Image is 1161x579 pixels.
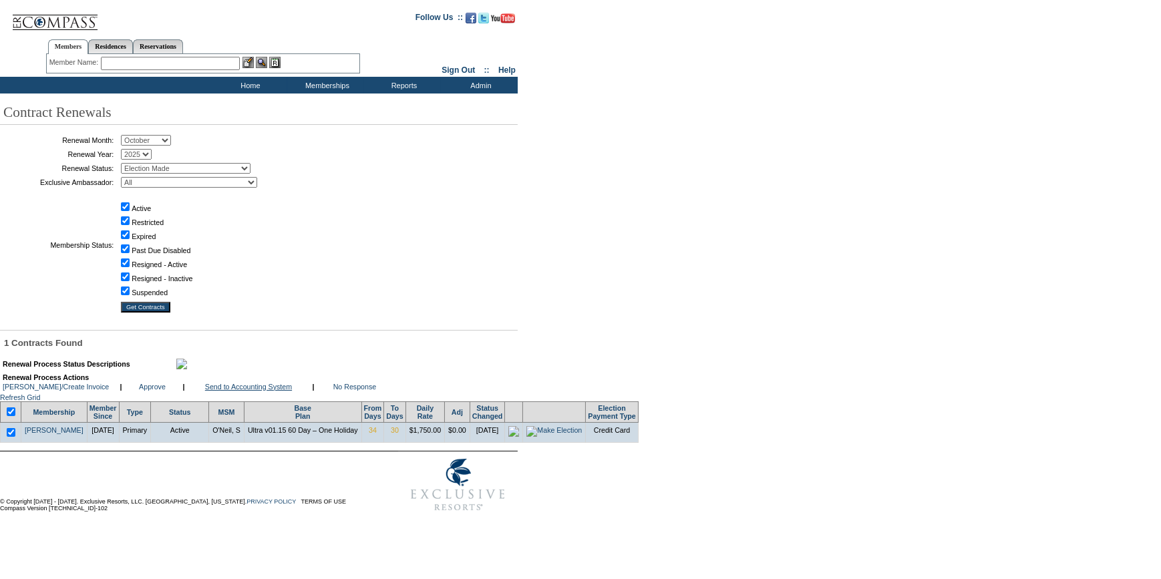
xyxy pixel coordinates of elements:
[210,77,287,93] td: Home
[417,404,434,420] a: DailyRate
[25,426,84,434] a: [PERSON_NAME]
[386,404,403,420] a: ToDays
[119,422,151,442] td: Primary
[508,426,519,437] img: icon_electionmade.gif
[132,274,192,282] label: Resigned - Inactive
[132,246,190,254] label: Past Due Disabled
[132,260,187,268] label: Resigned - Active
[90,404,117,420] a: MemberSince
[132,288,168,297] label: Suspended
[472,404,503,420] a: StatusChanged
[169,408,191,416] a: Status
[218,408,235,416] a: MSM
[11,3,98,31] img: Compass Home
[466,17,476,25] a: Become our fan on Facebook
[287,77,364,93] td: Memberships
[3,135,114,146] td: Renewal Month:
[491,17,515,25] a: Subscribe to our YouTube Channel
[133,39,183,53] a: Reservations
[364,77,441,93] td: Reports
[470,422,505,442] td: [DATE]
[498,65,516,75] a: Help
[87,422,119,442] td: [DATE]
[478,17,489,25] a: Follow us on Twitter
[466,13,476,23] img: Become our fan on Facebook
[3,149,114,160] td: Renewal Year:
[3,177,114,188] td: Exclusive Ambassador:
[176,359,187,369] img: maximize.gif
[48,39,89,54] a: Members
[4,409,17,417] span: Select/Deselect All
[132,232,156,240] label: Expired
[442,65,475,75] a: Sign Out
[3,383,109,391] a: [PERSON_NAME]/Create Invoice
[452,408,463,416] a: Adj
[313,383,315,391] b: |
[183,383,185,391] b: |
[244,422,361,442] td: Ultra v01.15 60 Day – One Holiday
[3,373,89,381] b: Renewal Process Actions
[441,77,518,93] td: Admin
[526,426,582,437] img: Make Election
[127,408,143,416] a: Type
[364,404,382,420] a: FromDays
[120,383,122,391] b: |
[416,11,463,27] td: Follow Us ::
[484,65,490,75] span: ::
[491,13,515,23] img: Subscribe to our YouTube Channel
[256,57,267,68] img: View
[242,57,254,68] img: b_edit.gif
[132,218,164,226] label: Restricted
[478,13,489,23] img: Follow us on Twitter
[398,451,518,518] img: Exclusive Resorts
[384,422,405,442] td: 30
[586,422,638,442] td: Credit Card
[132,204,151,212] label: Active
[405,422,444,442] td: $1,750.00
[3,360,130,368] b: Renewal Process Status Descriptions
[121,302,170,313] input: Get Contracts
[445,422,470,442] td: $0.00
[269,57,281,68] img: Reservations
[295,404,311,420] a: BasePlan
[3,163,114,174] td: Renewal Status:
[88,39,133,53] a: Residences
[33,408,75,416] a: Membership
[205,383,292,391] a: Send to Accounting System
[333,383,377,391] a: No Response
[139,383,166,391] a: Approve
[4,338,83,348] span: 1 Contracts Found
[49,57,101,68] div: Member Name:
[151,422,209,442] td: Active
[361,422,384,442] td: 34
[246,498,296,505] a: PRIVACY POLICY
[3,191,114,299] td: Membership Status:
[588,404,635,420] a: ElectionPayment Type
[301,498,347,505] a: TERMS OF USE
[209,422,244,442] td: O'Neil, S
